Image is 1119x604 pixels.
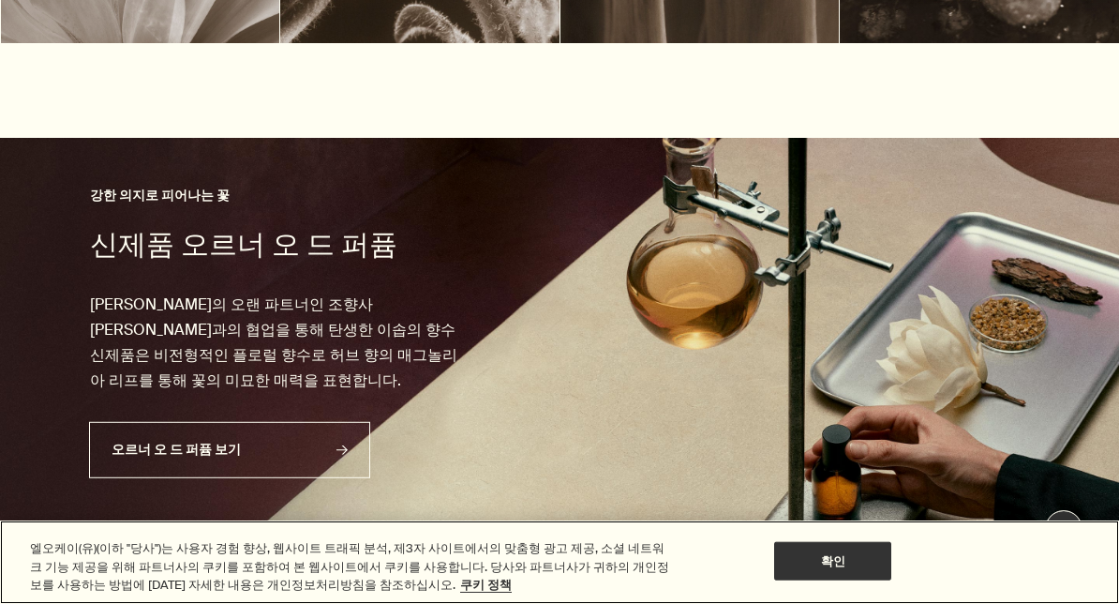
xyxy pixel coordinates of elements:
[90,226,470,264] h2: 신제품 오르너 오 드 퍼퓸
[90,185,470,207] h3: 강한 의지로 피어나는 꽃
[1045,510,1082,548] button: 1:1 채팅 상담
[460,577,512,593] a: 개인 정보 보호에 대한 자세한 정보, 새 탭에서 열기
[30,539,671,595] div: 엘오케이(유)(이하 "당사")는 사용자 경험 향상, 웹사이트 트래픽 분석, 제3자 사이트에서의 맞춤형 광고 제공, 소셜 네트워크 기능 제공을 위해 파트너사의 쿠키를 포함하여 ...
[774,541,891,581] button: 확인
[89,421,370,477] a: 오르너 오 드 퍼퓸 보기
[90,292,470,394] p: [PERSON_NAME]의 오랜 파트너인 조향사 [PERSON_NAME]과의 협업을 통해 탄생한 이솝의 향수 신제품은 비전형적인 플로럴 향수로 허브 향의 매그놀리아 리프를 통...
